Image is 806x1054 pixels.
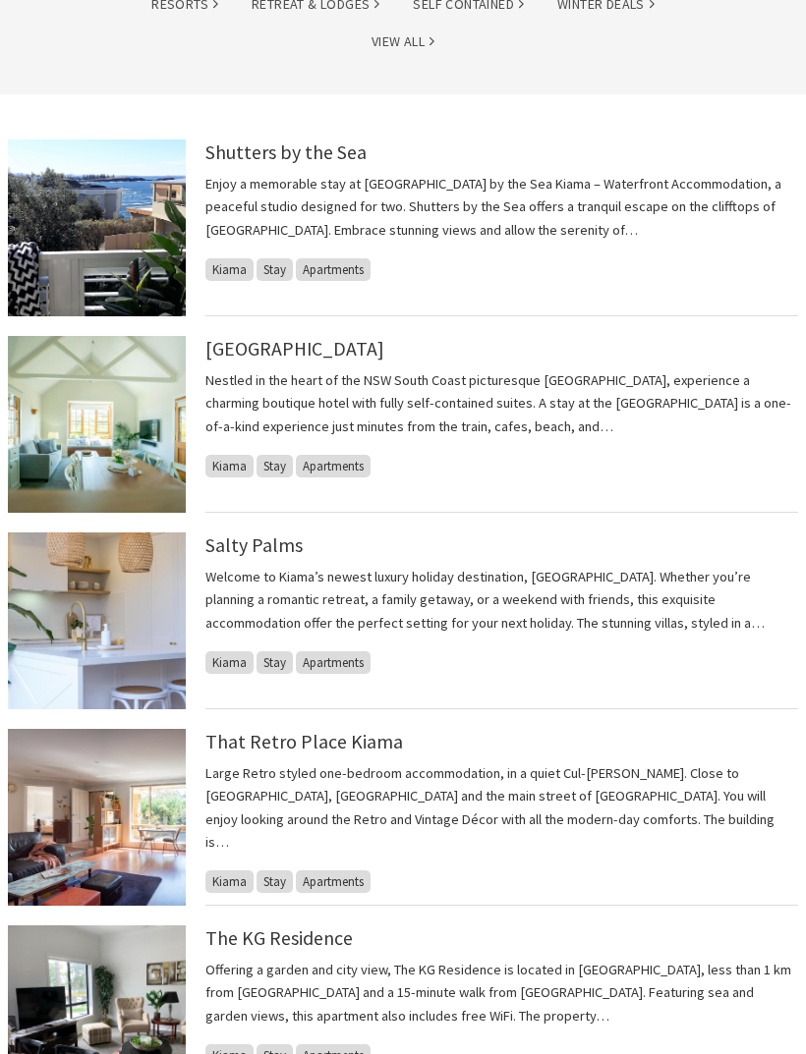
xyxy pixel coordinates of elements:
img: Sparkling sea views from the deck to the light house at Shutters by the Sea [8,139,186,316]
span: Apartments [296,258,371,281]
p: Enjoy a memorable stay at [GEOGRAPHIC_DATA] by the Sea Kiama – Waterfront Accommodation, a peacef... [205,173,798,241]
a: That Retro Place Kiama [205,730,403,753]
span: Kiama [205,258,254,281]
a: [GEOGRAPHIC_DATA] [205,337,384,361]
span: Stay [257,651,293,674]
p: Nestled in the heart of the NSW South Coast picturesque [GEOGRAPHIC_DATA], experience a charming ... [205,369,798,437]
span: Apartments [296,651,371,674]
img: Beautiful Gourmet Kitchen to entertain & enjoy [8,532,186,709]
span: Stay [257,258,293,281]
p: Welcome to Kiama’s newest luxury holiday destination, [GEOGRAPHIC_DATA]. Whether you’re planning ... [205,566,798,634]
a: View All [372,30,434,53]
span: Apartments [296,870,371,893]
span: Kiama [205,870,254,893]
p: Large Retro styled one-bedroom accommodation, in a quiet Cul-[PERSON_NAME]. Close to [GEOGRAPHIC_... [205,762,798,854]
a: The KG Residence [205,926,353,950]
p: Offering a garden and city view, The KG Residence is located in [GEOGRAPHIC_DATA], less than 1 km... [205,959,798,1026]
span: Apartments [296,455,371,477]
a: Salty Palms [205,533,303,557]
span: Stay [257,455,293,477]
a: Shutters by the Sea [205,140,367,164]
span: Kiama [205,455,254,477]
span: Stay [257,870,293,893]
img: Large sun-lit room with lounge, coffee table, smart TV and Kitchenette. [8,729,186,906]
span: Kiama [205,651,254,674]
